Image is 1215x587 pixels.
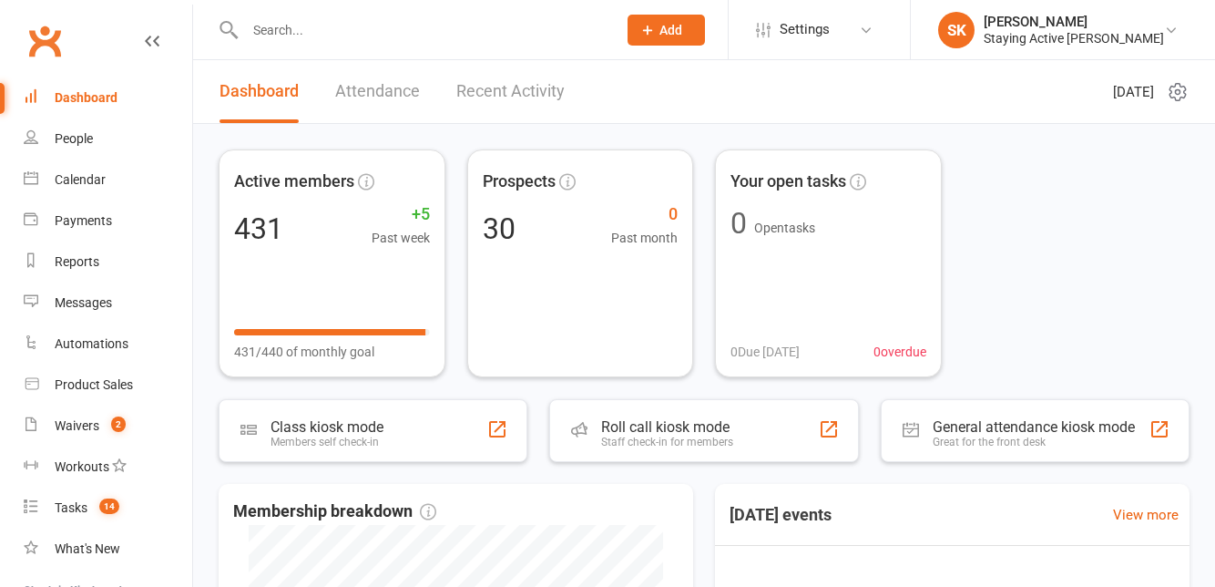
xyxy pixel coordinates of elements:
[24,283,192,324] a: Messages
[55,418,99,433] div: Waivers
[271,436,383,448] div: Members self check-in
[873,342,926,362] span: 0 overdue
[601,418,733,436] div: Roll call kiosk mode
[55,295,112,310] div: Messages
[271,418,383,436] div: Class kiosk mode
[24,447,192,488] a: Workouts
[1113,81,1154,103] span: [DATE]
[220,60,299,123] a: Dashboard
[24,529,192,570] a: What's New
[234,342,374,362] span: 431/440 of monthly goal
[611,201,678,228] span: 0
[372,228,430,248] span: Past week
[24,365,192,406] a: Product Sales
[24,118,192,160] a: People
[55,254,99,269] div: Reports
[55,131,93,146] div: People
[233,499,436,525] span: Membership breakdown
[933,418,1135,436] div: General attendance kiosk mode
[483,214,516,243] div: 30
[22,18,67,64] a: Clubworx
[601,436,733,448] div: Staff check-in for members
[780,9,830,50] span: Settings
[55,213,112,228] div: Payments
[99,499,119,514] span: 14
[240,17,604,43] input: Search...
[984,30,1164,46] div: Staying Active [PERSON_NAME]
[715,499,846,531] h3: [DATE] events
[483,169,556,195] span: Prospects
[111,417,126,432] span: 2
[55,377,133,392] div: Product Sales
[55,336,128,351] div: Automations
[628,15,705,46] button: Add
[24,160,192,201] a: Calendar
[933,436,1135,448] div: Great for the front desk
[234,169,354,195] span: Active members
[24,77,192,118] a: Dashboard
[234,214,283,243] div: 431
[1113,504,1179,526] a: View more
[55,172,106,187] div: Calendar
[372,201,430,228] span: +5
[55,541,120,556] div: What's New
[24,201,192,242] a: Payments
[938,12,975,48] div: SK
[55,459,109,474] div: Workouts
[24,242,192,283] a: Reports
[754,221,815,235] span: Open tasks
[984,14,1164,30] div: [PERSON_NAME]
[24,324,192,365] a: Automations
[24,488,192,529] a: Tasks 14
[456,60,565,123] a: Recent Activity
[730,342,800,362] span: 0 Due [DATE]
[730,169,846,195] span: Your open tasks
[55,90,117,105] div: Dashboard
[730,209,747,238] div: 0
[55,500,87,515] div: Tasks
[335,60,420,123] a: Attendance
[659,23,682,37] span: Add
[24,406,192,447] a: Waivers 2
[611,228,678,248] span: Past month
